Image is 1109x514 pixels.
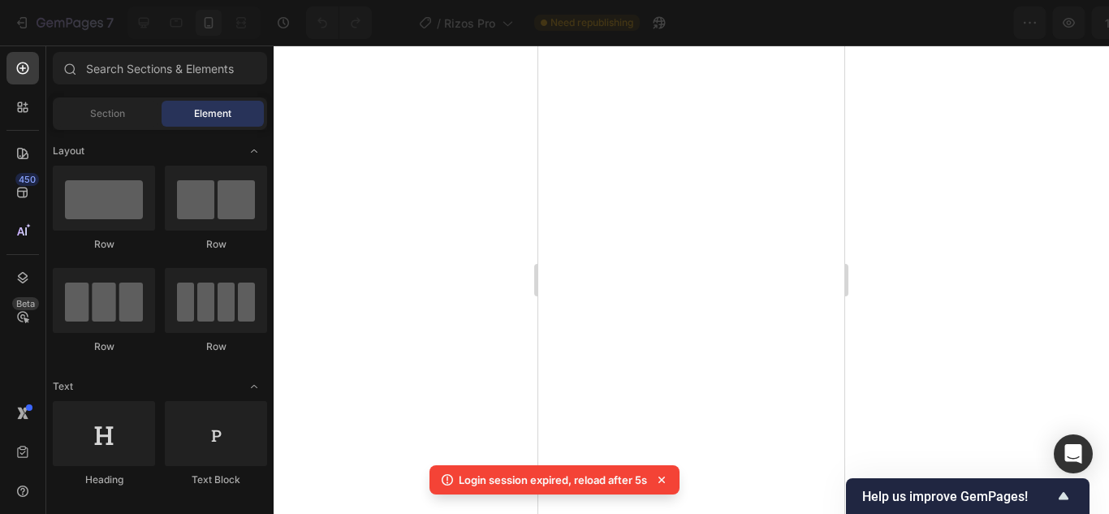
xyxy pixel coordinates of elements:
span: Text [53,379,73,394]
div: Open Intercom Messenger [1054,434,1093,473]
p: 7 [106,13,114,32]
div: Row [165,237,267,252]
span: Need republishing [550,15,633,30]
span: Layout [53,144,84,158]
div: Undo/Redo [306,6,372,39]
div: Row [165,339,267,354]
button: 7 [6,6,121,39]
iframe: Design area [538,45,844,514]
button: Show survey - Help us improve GemPages! [862,486,1073,506]
div: 450 [15,173,39,186]
div: Row [53,339,155,354]
span: Toggle open [241,138,267,164]
div: Heading [53,473,155,487]
span: 1 product assigned [792,15,898,32]
span: Element [194,106,231,121]
p: Login session expired, reload after 5s [459,472,647,488]
div: Row [53,237,155,252]
div: Beta [12,297,39,310]
span: Help us improve GemPages! [862,489,1054,504]
span: Toggle open [241,374,267,400]
span: / [437,15,441,32]
div: Publish [1015,15,1055,32]
div: Text Block [165,473,267,487]
span: Save [955,16,982,30]
button: Save [941,6,995,39]
span: Section [90,106,125,121]
input: Search Sections & Elements [53,52,267,84]
span: Rizos Pro [444,15,495,32]
button: Publish [1001,6,1069,39]
button: 1 product assigned [779,6,934,39]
